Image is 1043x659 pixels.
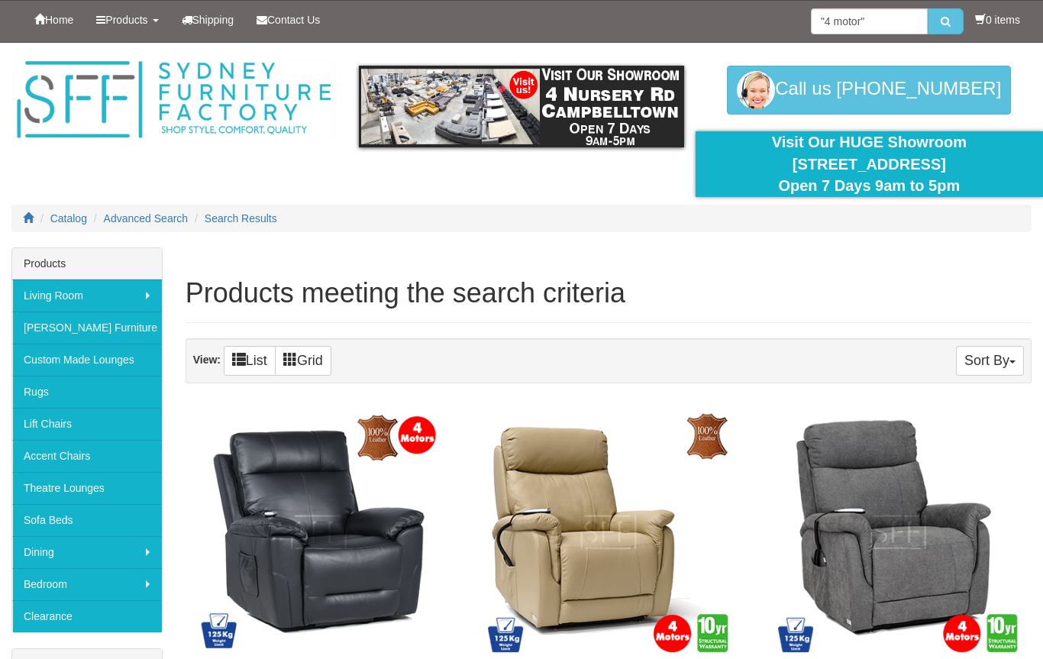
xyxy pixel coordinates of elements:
[359,66,683,147] img: showroom.gif
[245,1,331,39] a: Contact Us
[12,312,162,344] a: [PERSON_NAME] Furniture
[50,212,87,225] a: Catalog
[267,14,320,26] span: Contact Us
[85,1,170,39] a: Products
[192,14,234,26] span: Shipping
[11,58,336,142] img: Sydney Furniture Factory
[45,14,73,26] span: Home
[707,131,1032,197] div: Visit Our HUGE Showroom [STREET_ADDRESS] Open 7 Days 9am to 5pm
[205,212,277,225] a: Search Results
[12,536,162,568] a: Dining
[12,344,162,376] a: Custom Made Lounges
[975,12,1020,27] li: 0 items
[186,278,1032,309] h1: Products meeting the search criteria
[12,440,162,472] a: Accent Chairs
[956,346,1024,376] button: Sort By
[811,8,928,34] input: Site search
[170,1,246,39] a: Shipping
[12,472,162,504] a: Theatre Lounges
[12,600,162,632] a: Clearance
[23,1,85,39] a: Home
[105,14,147,26] span: Products
[104,212,189,225] a: Advanced Search
[483,407,733,657] img: Dalton 4 Motor Electric Lift Chair in 100% Leather
[275,346,331,376] a: Grid
[12,568,162,600] a: Bedroom
[12,376,162,408] a: Rugs
[12,408,162,440] a: Lift Chairs
[773,407,1023,657] img: Dalton 4 Motor Electric Lift Chair in Fabric
[12,504,162,536] a: Sofa Beds
[194,407,444,657] img: Chicago 4 Motor Electric Lift Chair in 100% Leather
[12,248,162,279] div: Products
[224,346,276,376] a: List
[12,279,162,312] a: Living Room
[193,354,221,366] strong: View:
